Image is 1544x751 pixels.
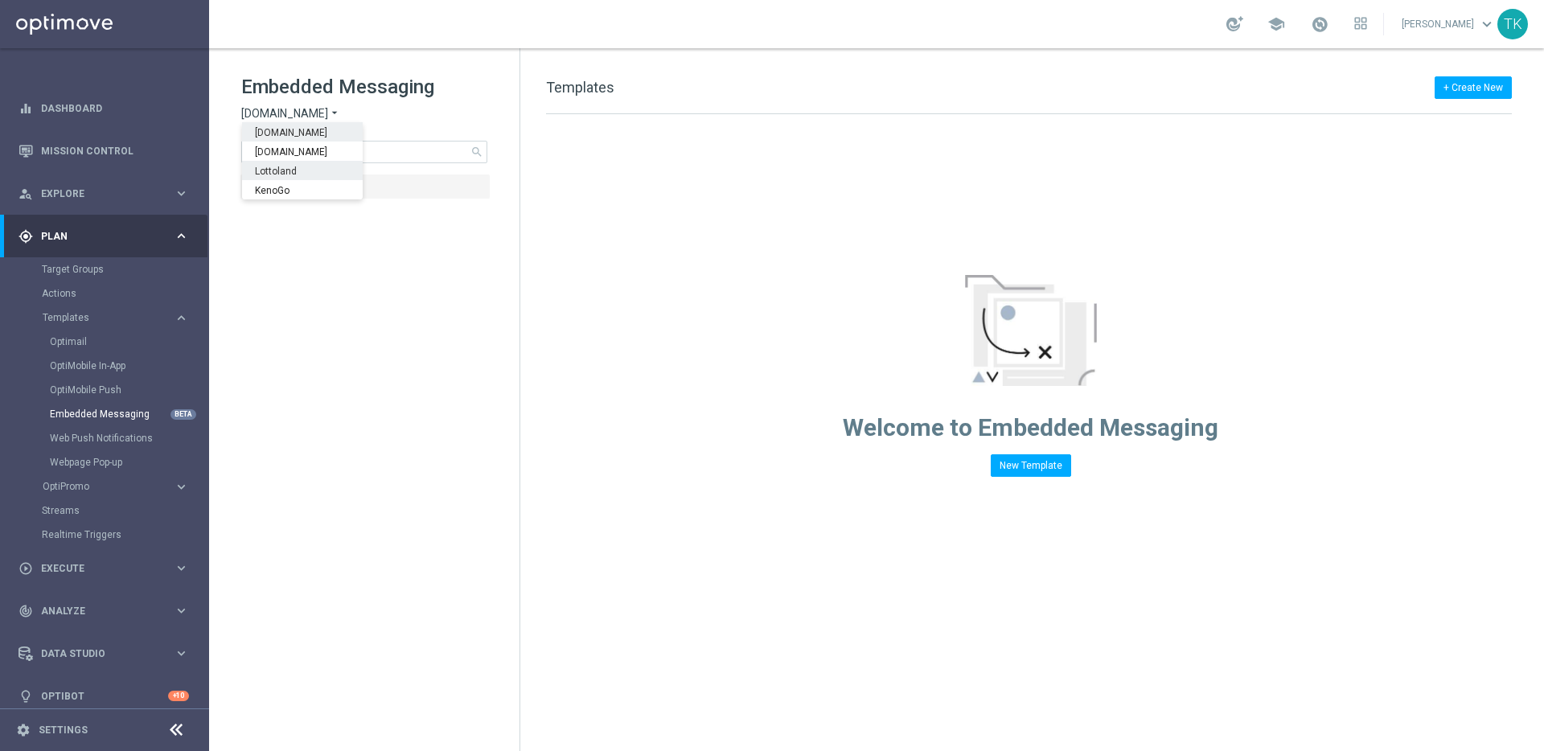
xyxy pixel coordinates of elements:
[174,479,189,495] i: keyboard_arrow_right
[41,606,174,616] span: Analyze
[42,311,190,324] button: Templates keyboard_arrow_right
[41,189,174,199] span: Explore
[18,675,189,717] div: Optibot
[18,229,33,244] i: gps_fixed
[991,454,1071,477] button: New Template
[174,603,189,618] i: keyboard_arrow_right
[42,528,167,541] a: Realtime Triggers
[41,564,174,573] span: Execute
[50,384,167,396] a: OptiMobile Push
[50,359,167,372] a: OptiMobile In-App
[42,257,207,281] div: Target Groups
[18,187,33,201] i: person_search
[50,330,207,354] div: Optimail
[18,229,174,244] div: Plan
[18,605,190,618] button: track_changes Analyze keyboard_arrow_right
[42,523,207,547] div: Realtime Triggers
[50,378,207,402] div: OptiMobile Push
[843,413,1218,441] span: Welcome to Embedded Messaging
[546,79,614,96] span: Templates
[41,87,189,129] a: Dashboard
[18,604,174,618] div: Analyze
[18,101,33,116] i: equalizer
[241,106,341,121] button: [DOMAIN_NAME] arrow_drop_down
[965,275,1097,386] img: emptyStateManageTemplates.jpg
[168,691,189,701] div: +10
[18,562,190,575] button: play_circle_outline Execute keyboard_arrow_right
[18,230,190,243] button: gps_fixed Plan keyboard_arrow_right
[174,646,189,661] i: keyboard_arrow_right
[39,725,88,735] a: Settings
[18,690,190,703] button: lightbulb Optibot +10
[43,482,158,491] span: OptiPromo
[50,408,167,421] a: Embedded Messaging
[18,129,189,172] div: Mission Control
[1267,15,1285,33] span: school
[42,474,207,499] div: OptiPromo
[50,335,167,348] a: Optimail
[174,228,189,244] i: keyboard_arrow_right
[42,263,167,276] a: Target Groups
[241,74,487,100] h1: Embedded Messaging
[18,689,33,704] i: lightbulb
[42,480,190,493] button: OptiPromo keyboard_arrow_right
[328,106,341,121] i: arrow_drop_down
[50,432,167,445] a: Web Push Notifications
[1478,15,1496,33] span: keyboard_arrow_down
[18,187,190,200] button: person_search Explore keyboard_arrow_right
[170,409,196,420] div: BETA
[18,145,190,158] button: Mission Control
[174,560,189,576] i: keyboard_arrow_right
[174,186,189,201] i: keyboard_arrow_right
[18,561,33,576] i: play_circle_outline
[18,646,174,661] div: Data Studio
[241,141,487,163] input: Search Template
[43,313,158,322] span: Templates
[42,306,207,474] div: Templates
[470,146,483,158] span: search
[50,450,207,474] div: Webpage Pop-up
[41,649,174,659] span: Data Studio
[241,106,328,121] span: [DOMAIN_NAME]
[50,426,207,450] div: Web Push Notifications
[18,604,33,618] i: track_changes
[1400,12,1497,36] a: [PERSON_NAME]keyboard_arrow_down
[43,482,174,491] div: OptiPromo
[18,102,190,115] button: equalizer Dashboard
[41,232,174,241] span: Plan
[42,499,207,523] div: Streams
[18,87,189,129] div: Dashboard
[42,287,167,300] a: Actions
[16,723,31,737] i: settings
[18,647,190,660] button: Data Studio keyboard_arrow_right
[41,129,189,172] a: Mission Control
[18,561,174,576] div: Execute
[174,310,189,326] i: keyboard_arrow_right
[50,354,207,378] div: OptiMobile In-App
[50,456,167,469] a: Webpage Pop-up
[50,402,207,426] div: Embedded Messaging
[242,122,363,199] ng-dropdown-panel: Options list
[42,281,207,306] div: Actions
[1435,76,1512,99] button: + Create New
[42,504,167,517] a: Streams
[43,313,174,322] div: Templates
[41,675,168,717] a: Optibot
[1497,9,1528,39] div: TK
[18,187,174,201] div: Explore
